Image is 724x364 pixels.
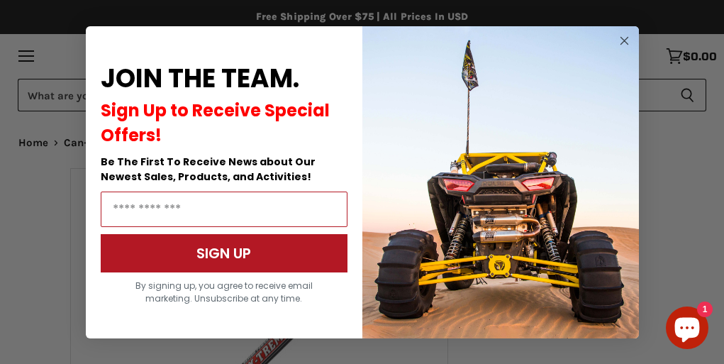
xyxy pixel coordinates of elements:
button: SIGN UP [101,234,347,272]
button: Close dialog [616,32,633,50]
span: Sign Up to Receive Special Offers! [101,99,330,147]
span: Be The First To Receive News about Our Newest Sales, Products, and Activities! [101,155,316,184]
input: Email Address [101,192,347,227]
img: a9095488-b6e7-41ba-879d-588abfab540b.jpeg [362,26,639,338]
inbox-online-store-chat: Shopify online store chat [662,307,713,353]
span: JOIN THE TEAM. [101,60,299,96]
span: By signing up, you agree to receive email marketing. Unsubscribe at any time. [135,280,313,304]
